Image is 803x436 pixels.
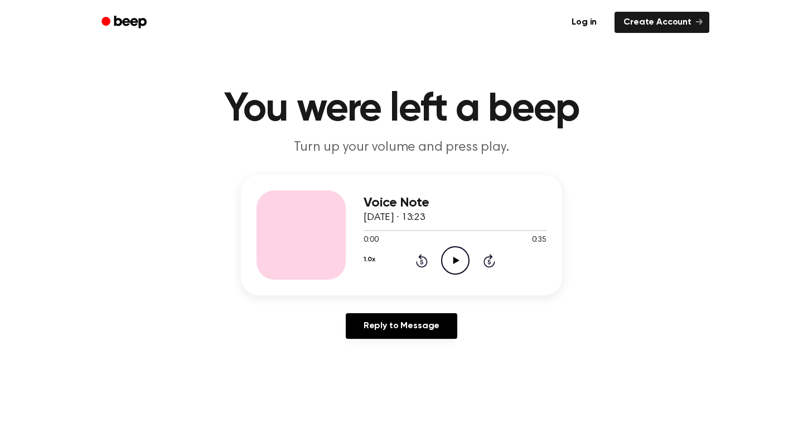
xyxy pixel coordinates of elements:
h1: You were left a beep [116,89,687,130]
p: Turn up your volume and press play. [187,138,616,157]
button: 1.0x [364,250,375,269]
a: Create Account [615,12,709,33]
h3: Voice Note [364,195,546,210]
a: Log in [560,9,608,35]
a: Reply to Message [346,313,457,339]
span: [DATE] · 13:23 [364,213,425,223]
span: 0:35 [532,234,546,246]
span: 0:00 [364,234,378,246]
a: Beep [94,12,157,33]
